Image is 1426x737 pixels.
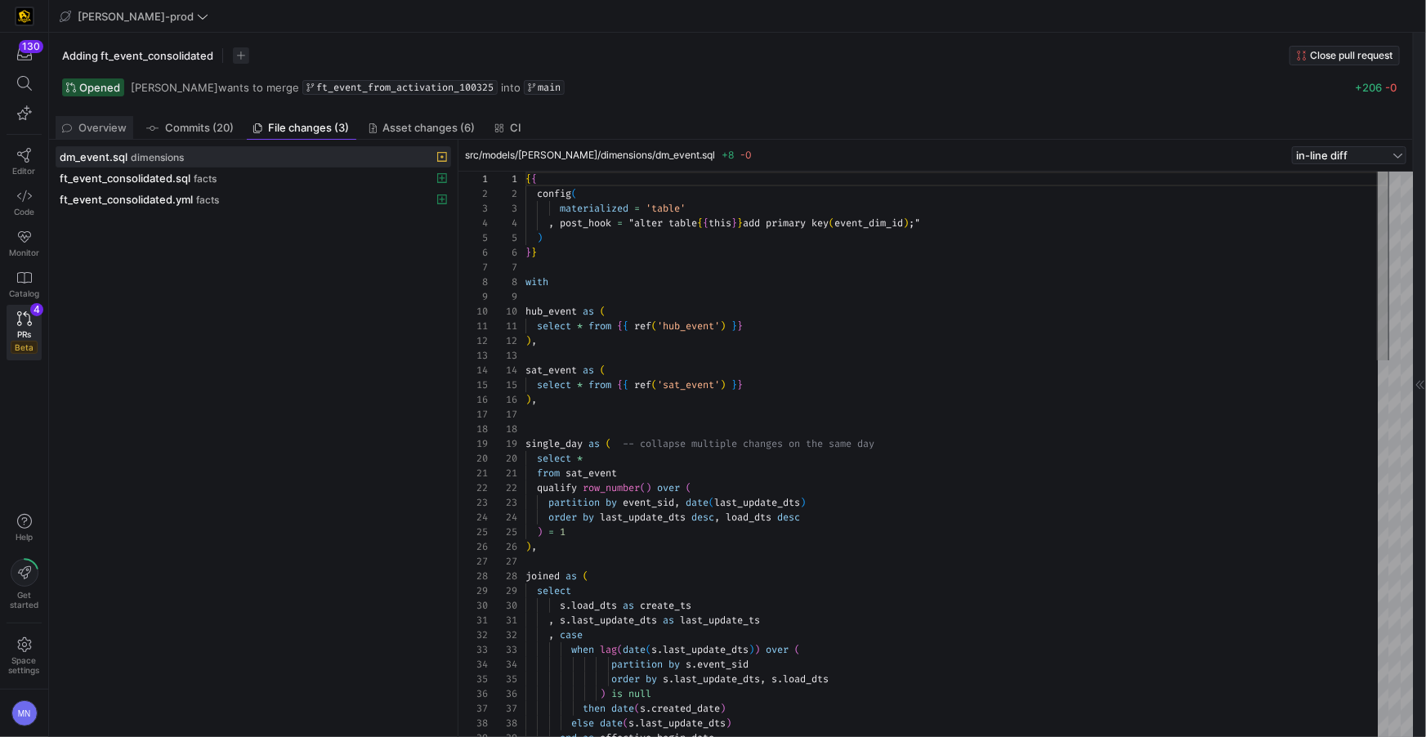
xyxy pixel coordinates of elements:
div: 7 [488,260,517,275]
div: 28 [488,569,517,583]
span: . [668,672,674,686]
div: 21 [458,466,488,480]
span: s [560,599,565,612]
span: Overview [78,123,127,133]
span: ( [600,305,606,318]
div: 37 [458,701,488,716]
span: this [709,217,731,230]
span: hub_event [525,305,577,318]
span: . [657,643,663,656]
span: } [737,319,743,333]
span: null [628,687,651,700]
div: 35 [458,672,488,686]
span: ) [749,643,754,656]
button: ft_event_consolidated.sqlfacts [56,167,451,189]
span: last_update_dts [714,496,800,509]
span: Space settings [9,655,40,675]
span: 'hub_event' [657,319,720,333]
span: last_update_ts [680,614,760,627]
span: ;" [909,217,920,230]
span: } [525,246,531,259]
a: PRsBeta4 [7,305,42,360]
span: ) [525,540,531,553]
span: "alter table [628,217,697,230]
div: 22 [458,480,488,495]
span: from [537,467,560,480]
div: 25 [458,525,488,539]
span: , [548,614,554,627]
button: [PERSON_NAME]-prod [56,6,212,27]
span: -0 [740,149,752,161]
span: PRs [17,329,31,339]
span: s [686,658,691,671]
span: ) [525,393,531,406]
div: 19 [488,436,517,451]
span: } [737,378,743,391]
span: ) [537,231,543,244]
span: { [617,319,623,333]
span: ) [525,334,531,347]
span: , [760,672,766,686]
span: 1 [560,525,565,538]
button: ft_event_consolidated.ymlfacts [56,189,451,210]
div: 11 [458,319,488,333]
span: , [714,511,720,524]
div: 31 [458,613,488,628]
span: , [548,217,554,230]
div: 13 [458,348,488,363]
div: 5 [458,230,488,245]
span: date [611,702,634,715]
span: ( [709,496,714,509]
span: Opened [79,81,120,94]
span: as [663,614,674,627]
div: 33 [488,642,517,657]
span: date [623,643,646,656]
span: is [611,687,623,700]
button: Close pull request [1290,46,1400,65]
div: 32 [458,628,488,642]
span: ) [600,687,606,700]
button: Getstarted [7,552,42,616]
span: as [565,569,577,583]
span: } [731,378,737,391]
span: ref [634,319,651,333]
span: facts [196,194,219,206]
div: 10 [458,304,488,319]
a: Spacesettings [7,630,42,682]
div: 15 [458,377,488,392]
span: File changes (3) [269,123,350,133]
span: post_hook [560,217,611,230]
span: { [617,378,623,391]
span: main [538,82,561,93]
span: row_number [583,481,640,494]
span: partition [548,496,600,509]
span: { [703,217,709,230]
button: 130 [7,39,42,69]
span: ( [651,378,657,391]
span: from [588,378,611,391]
span: with [525,275,548,288]
span: . [646,702,651,715]
span: s [663,672,668,686]
div: 3 [458,201,488,216]
span: ) [646,481,651,494]
span: by [583,511,594,524]
span: materialized [560,202,628,215]
div: 4 [30,303,43,316]
span: Editor [13,166,36,176]
span: sat_event [525,364,577,377]
div: 13 [488,348,517,363]
a: https://storage.googleapis.com/y42-prod-data-exchange/images/uAsz27BndGEK0hZWDFeOjoxA7jCwgK9jE472... [7,2,42,30]
span: , [531,540,537,553]
span: last_update_dts [640,717,726,730]
div: 31 [488,613,517,628]
span: last_update_dts [674,672,760,686]
span: s [560,614,565,627]
a: Catalog [7,264,42,305]
span: ( [651,319,657,333]
span: dimensions [131,152,184,163]
span: . [777,672,783,686]
span: { [531,172,537,185]
span: last_update_dts [571,614,657,627]
span: event_sid [623,496,674,509]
